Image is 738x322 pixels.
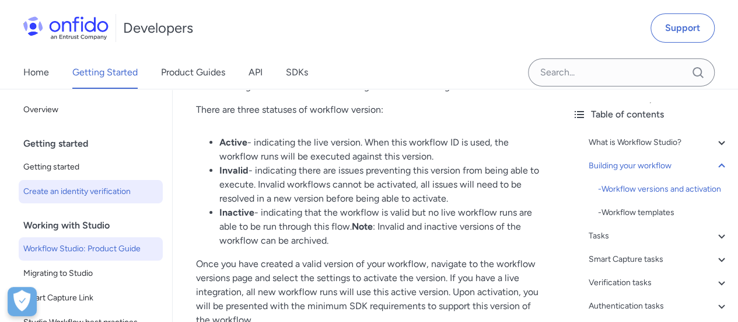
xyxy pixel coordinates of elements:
li: - indicating there are issues preventing this version from being able to execute. Invalid workflo... [219,164,540,206]
a: Migrating to Studio [19,262,163,285]
a: Smart Capture tasks [589,252,729,266]
div: - Workflow templates [598,206,729,220]
strong: Note [352,221,373,232]
span: Smart Capture Link [23,291,158,305]
a: Smart Capture Link [19,286,163,310]
span: Migrating to Studio [23,266,158,281]
h1: Developers [123,19,193,37]
input: Onfido search input field [528,58,715,86]
div: Working with Studio [23,214,167,237]
img: Onfido Logo [23,16,109,40]
div: - Workflow versions and activation [598,182,729,196]
li: - indicating that the workflow is valid but no live workflow runs are able to be run through this... [219,206,540,248]
a: Overview [19,98,163,122]
a: Create an identity verification [19,180,163,203]
a: Getting started [19,155,163,179]
a: Workflow Studio: Product Guide [19,237,163,261]
strong: Invalid [219,165,249,176]
a: Getting Started [72,56,138,89]
a: What is Workflow Studio? [589,136,729,150]
a: Verification tasks [589,276,729,290]
span: Getting started [23,160,158,174]
strong: Active [219,137,247,148]
a: Authentication tasks [589,299,729,313]
a: -Workflow templates [598,206,729,220]
span: Overview [23,103,158,117]
span: Create an identity verification [23,185,158,199]
a: API [249,56,263,89]
a: Building your workflow [589,159,729,173]
button: Open Preferences [8,287,37,316]
a: Product Guides [161,56,225,89]
a: -Workflow versions and activation [598,182,729,196]
a: Home [23,56,49,89]
li: - indicating the live version. When this workflow ID is used, the workflow runs will be executed ... [219,136,540,164]
span: Workflow Studio: Product Guide [23,242,158,256]
div: Getting started [23,132,167,155]
p: There are three statuses of workflow version: [196,103,540,117]
a: SDKs [286,56,308,89]
a: Support [650,13,715,43]
a: Tasks [589,229,729,243]
strong: Inactive [219,207,254,218]
div: Table of contents [572,108,729,122]
div: Cookie Preferences [8,287,37,316]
